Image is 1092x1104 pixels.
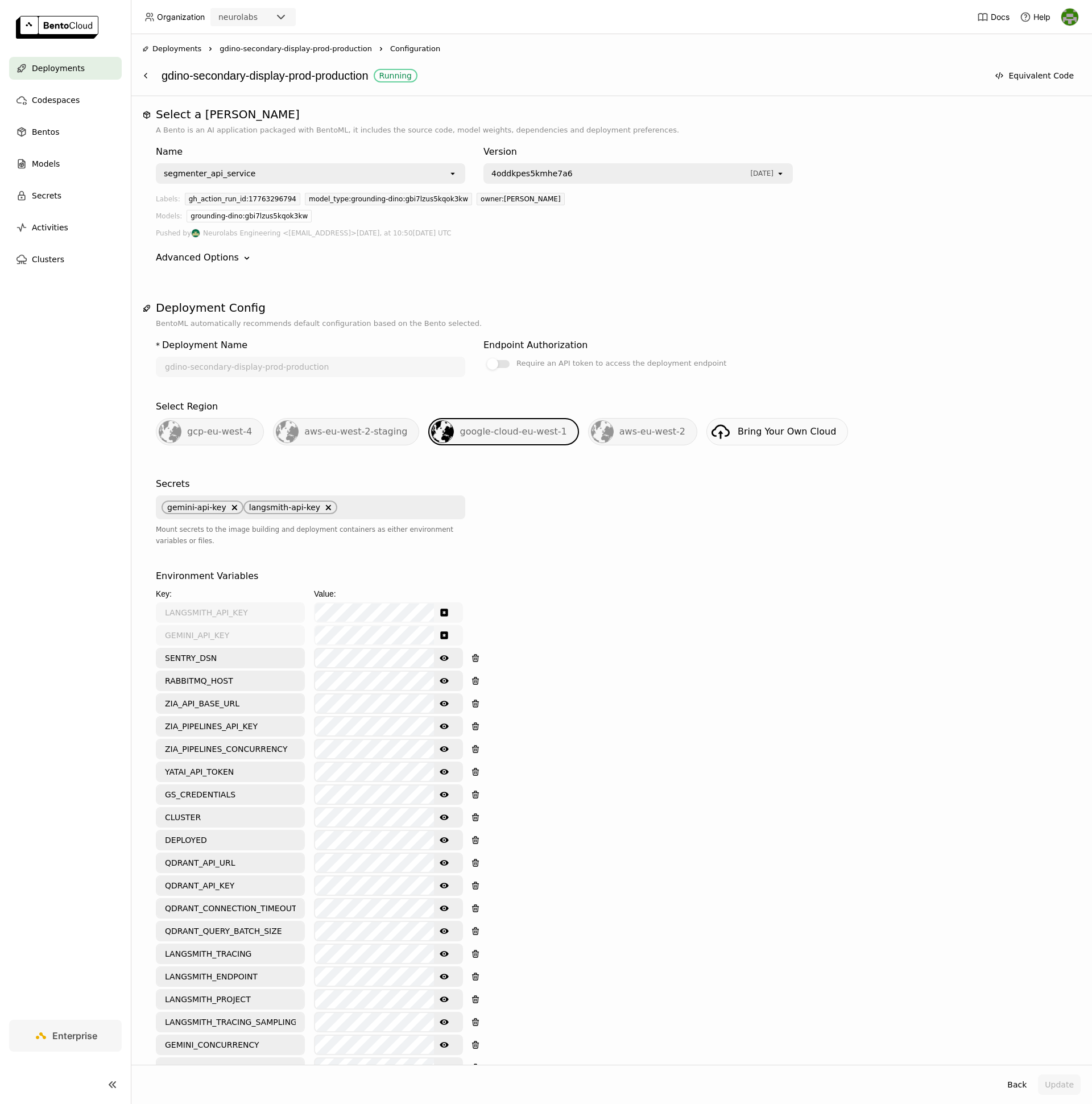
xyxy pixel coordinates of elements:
[1020,11,1050,23] div: Help
[156,251,239,264] div: Advanced Options
[156,418,264,445] div: gcp-eu-west-4
[203,227,357,239] span: Neurolabs Engineering <[EMAIL_ADDRESS]>
[164,168,255,179] div: segmenter_api_service
[325,504,332,511] svg: Delete
[440,1063,449,1072] svg: Show password text
[157,922,304,940] input: Key
[434,763,454,781] button: Show password text
[157,672,304,690] input: Key
[187,210,312,222] div: grounding-dino:gbi7lzus5kqok3kw
[1000,1074,1033,1095] button: Back
[220,43,372,55] span: gdino-secondary-display-prod-production
[32,61,85,75] span: Deployments
[434,899,454,917] button: Show password text
[32,221,68,234] span: Activities
[157,717,304,735] input: Key
[156,227,1067,239] div: Pushed by [DATE], at 10:50[DATE] UTC
[9,57,122,80] a: Deployments
[991,12,1010,22] span: Docs
[379,71,412,80] div: Running
[434,649,454,667] button: Show password text
[9,184,122,207] a: Secrets
[156,251,1067,264] div: Advanced Options
[434,626,454,644] button: Show password text
[157,763,304,781] input: Key
[206,44,215,53] svg: Right
[52,1030,97,1041] span: Enterprise
[167,503,226,512] span: gemini-api-key
[156,569,258,583] div: Environment Variables
[157,967,304,986] input: Key
[434,1036,454,1054] button: Show password text
[440,1040,449,1049] svg: Show password text
[477,193,565,205] div: owner:[PERSON_NAME]
[440,676,449,685] svg: Show password text
[156,318,1067,329] p: BentoML automatically recommends default configuration based on the Bento selected.
[32,125,59,139] span: Bentos
[157,945,304,963] input: Key
[162,501,243,514] span: gemini-api-key, close by backspace
[440,904,449,913] svg: Show password text
[157,1036,304,1054] input: Key
[192,229,200,237] img: Neurolabs Engineering
[162,338,247,352] div: Deployment Name
[434,694,454,713] button: Show password text
[491,168,573,179] span: 4oddkpes5kmhe7a6
[434,967,454,986] button: Show password text
[185,193,300,205] div: gh_action_run_id:17763296794
[516,357,726,370] div: Require an API token to access the deployment endpoint
[977,11,1010,23] a: Docs
[9,1020,122,1052] a: Enterprise
[440,722,449,731] svg: Show password text
[377,44,386,53] svg: Right
[142,43,1081,55] nav: Breadcrumbs navigation
[440,813,449,822] svg: Show password text
[434,854,454,872] button: Show password text
[157,740,304,758] input: Key
[156,400,218,414] div: Select Region
[434,990,454,1008] button: Show password text
[157,1013,304,1031] input: Key
[434,672,454,690] button: Show password text
[152,43,201,55] span: Deployments
[157,899,304,917] input: Key
[305,193,472,205] div: model_type:grounding-dino:gbi7lzus5kqok3kw
[157,358,464,376] input: name of deployment (autogenerated if blank)
[9,121,122,143] a: Bentos
[157,876,304,895] input: Key
[218,11,258,23] div: neurolabs
[440,972,449,981] svg: Show password text
[156,145,465,159] div: Name
[440,654,449,663] svg: Show password text
[9,248,122,271] a: Clusters
[156,301,1067,315] h1: Deployment Config
[390,43,440,55] div: Configuration
[157,854,304,872] input: Key
[157,12,205,22] span: Organization
[157,626,304,644] input: Key
[434,1013,454,1031] button: Show password text
[156,210,182,227] div: Models:
[1038,1074,1081,1095] button: Update
[1061,9,1078,26] img: Toby Thomas
[776,169,785,178] svg: open
[259,12,260,23] input: Selected neurolabs.
[1033,12,1050,22] span: Help
[440,1018,449,1027] svg: Show password text
[157,694,304,713] input: Key
[157,990,304,1008] input: Key
[440,949,449,958] svg: Show password text
[314,588,463,600] div: Value:
[440,745,449,754] svg: Show password text
[738,426,836,437] span: Bring Your Own Cloud
[241,253,253,264] svg: Down
[775,168,776,179] input: Selected [object Object].
[9,89,122,111] a: Codespaces
[483,145,793,159] div: Version
[434,603,454,622] button: Show password text
[440,699,449,708] svg: Show password text
[440,927,449,936] svg: Show password text
[9,152,122,175] a: Models
[988,65,1081,86] button: Equivalent Code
